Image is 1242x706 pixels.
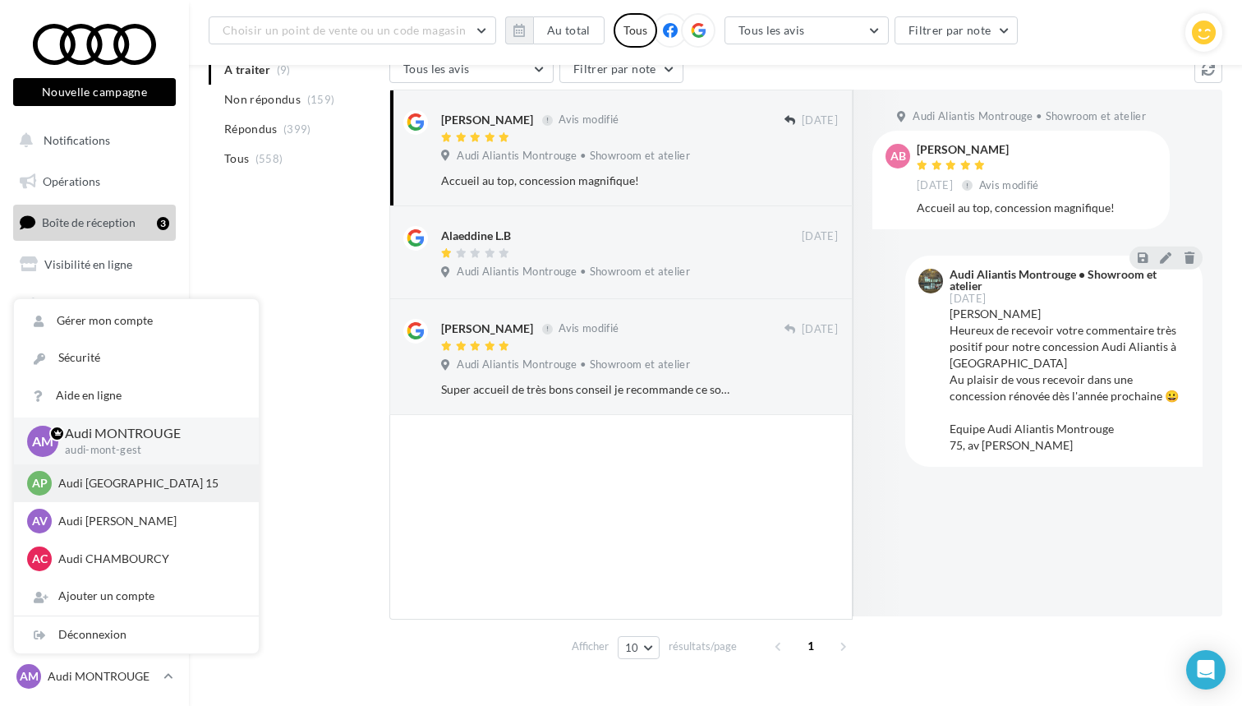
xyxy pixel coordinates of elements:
span: Avis modifié [559,322,619,335]
span: (159) [307,93,335,106]
span: (558) [255,152,283,165]
span: AP [32,475,48,491]
span: AB [890,148,906,164]
div: [PERSON_NAME] [441,112,533,128]
div: Tous [614,13,657,48]
span: 1 [798,633,824,659]
span: [DATE] [802,322,838,337]
p: Audi MONTROUGE [48,668,157,685]
button: Au total [533,16,605,44]
div: Alaeddine L.B [441,228,511,244]
span: Boîte de réception [42,215,136,229]
span: Audi Aliantis Montrouge • Showroom et atelier [457,265,690,279]
a: AM Audi MONTROUGE [13,661,176,692]
p: Audi MONTROUGE [65,424,232,443]
button: Filtrer par note [559,55,683,83]
a: Médiathèque [10,329,179,363]
a: PLV et print personnalisable [10,370,179,418]
span: AV [32,513,48,529]
div: Accueil au top, concession magnifique! [917,200,1157,216]
div: [PERSON_NAME] [441,321,533,337]
span: [DATE] [950,293,986,304]
div: Super accueil de très bons conseil je recommande ce sont de vrais pro.. [441,381,731,398]
span: Tous [224,150,249,167]
span: Répondus [224,121,278,137]
span: Afficher [572,639,609,654]
button: 10 [618,636,660,659]
span: Audi Aliantis Montrouge • Showroom et atelier [913,109,1146,124]
button: Filtrer par note [895,16,1019,44]
span: AM [32,431,53,450]
div: Accueil au top, concession magnifique! [441,173,731,189]
a: Opérations [10,164,179,199]
div: [PERSON_NAME] Heureux de recevoir votre commentaire très positif pour notre concession Audi Alian... [950,306,1189,454]
a: Campagnes [10,288,179,323]
span: (399) [283,122,311,136]
span: Opérations [43,174,100,188]
span: Avis modifié [979,178,1039,191]
span: AC [32,551,48,567]
span: Audi Aliantis Montrouge • Showroom et atelier [457,358,690,372]
span: [DATE] [802,113,838,128]
span: Audi Aliantis Montrouge • Showroom et atelier [457,149,690,164]
span: Visibilité en ligne [44,257,132,271]
p: audi-mont-gest [65,443,232,458]
div: 3 [157,217,169,230]
span: Choisir un point de vente ou un code magasin [223,23,466,37]
button: Choisir un point de vente ou un code magasin [209,16,496,44]
div: [PERSON_NAME] [917,144,1042,155]
button: Tous les avis [389,55,554,83]
p: Audi [GEOGRAPHIC_DATA] 15 [58,475,239,491]
p: Audi CHAMBOURCY [58,551,239,567]
div: Audi Aliantis Montrouge • Showroom et atelier [950,269,1186,292]
span: Tous les avis [738,23,805,37]
div: Open Intercom Messenger [1186,650,1226,690]
span: Non répondus [224,91,301,108]
span: Tous les avis [403,62,470,76]
a: Aide en ligne [14,377,259,414]
span: [DATE] [917,178,953,193]
span: 10 [625,641,639,654]
a: Boîte de réception3 [10,205,179,240]
button: Nouvelle campagne [13,78,176,106]
span: [DATE] [802,229,838,244]
a: Sécurité [14,339,259,376]
p: Audi [PERSON_NAME] [58,513,239,529]
div: Déconnexion [14,616,259,653]
div: Ajouter un compte [14,578,259,615]
button: Tous les avis [724,16,889,44]
a: Visibilité en ligne [10,247,179,282]
span: Avis modifié [559,113,619,127]
span: Notifications [44,133,110,147]
button: Au total [505,16,605,44]
a: Gérer mon compte [14,302,259,339]
button: Notifications [10,123,172,158]
span: résultats/page [669,639,737,654]
span: AM [20,668,39,685]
